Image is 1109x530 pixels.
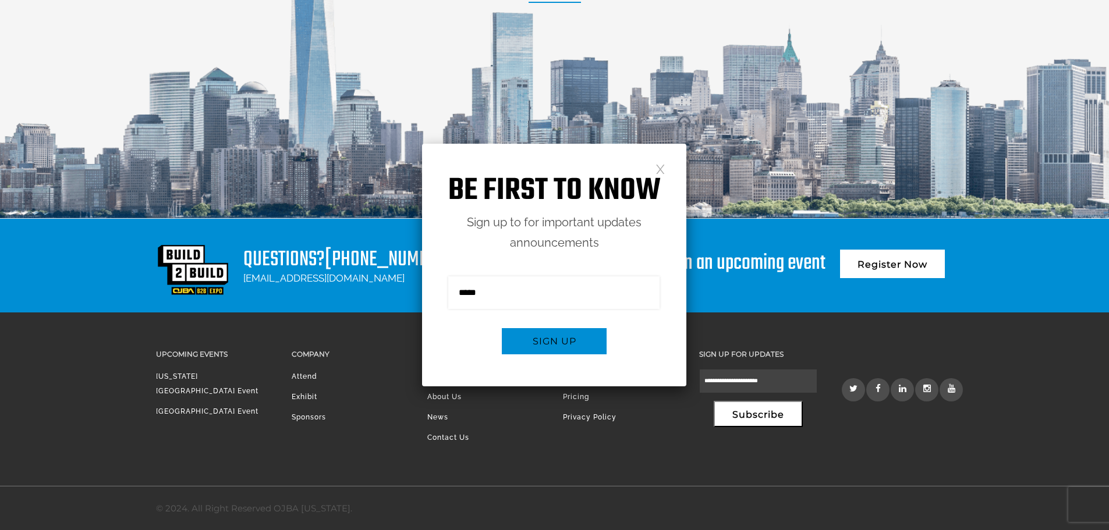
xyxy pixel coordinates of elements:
button: Subscribe [714,401,803,427]
h1: Questions? [243,250,453,270]
a: Attend [292,372,317,380]
a: [US_STATE][GEOGRAPHIC_DATA] Event [156,372,258,395]
a: Pricing [563,393,589,401]
a: Contact Us [427,433,469,442]
h1: Be first to know [422,173,686,209]
div: © 2024. All Right Reserved OJBA [US_STATE]. [156,501,352,516]
a: Register Now [840,250,945,278]
h3: Sign up for updates [699,347,817,361]
p: Sign up to for important updates announcements [422,212,686,253]
a: About Us [427,393,462,401]
a: Close [656,163,665,173]
a: Sponsors [292,413,326,421]
h3: Upcoming Events [156,347,274,361]
a: News [427,413,448,421]
button: Sign up [502,328,607,354]
div: Join an upcoming event [664,244,825,274]
a: [GEOGRAPHIC_DATA] Event [156,407,258,415]
h3: Company [292,347,410,361]
a: [EMAIL_ADDRESS][DOMAIN_NAME] [243,272,405,284]
a: [PHONE_NUMBER] [325,243,453,276]
a: Privacy Policy [563,413,616,421]
a: Exhibit [292,393,317,401]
